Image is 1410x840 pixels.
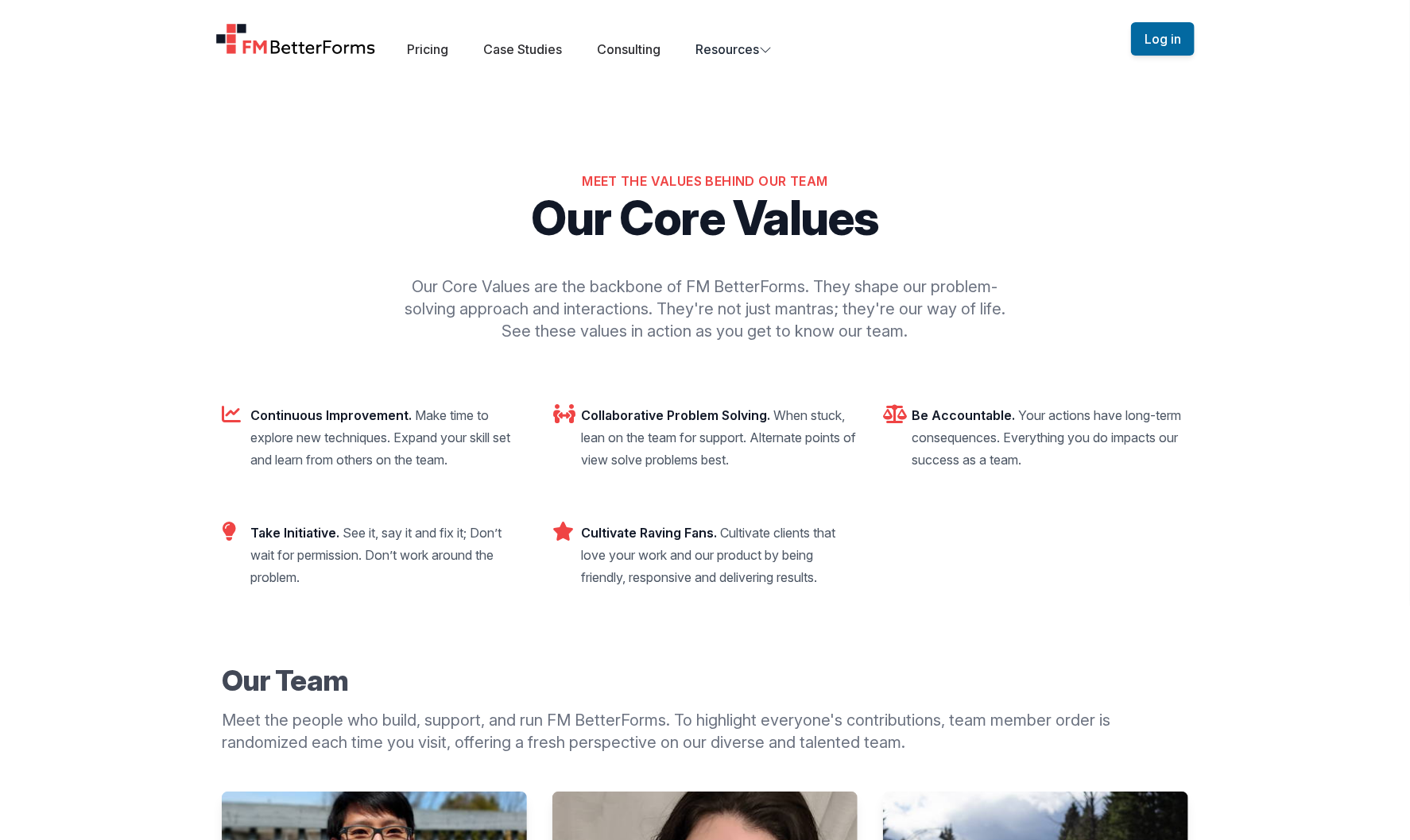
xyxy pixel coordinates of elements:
dt: Take Initiative. [250,525,339,541]
a: Home [215,23,376,55]
p: Our Core Values [222,194,1188,241]
a: Pricing [408,41,449,57]
a: Case Studies [484,41,563,57]
dt: Cultivate Raving Fans. [581,525,717,541]
button: Log in [1131,22,1195,56]
button: Resources [696,40,773,59]
dd: When stuck, lean on the team for support. Alternate points of view solve problems best. [581,407,856,468]
nav: Global [196,19,1214,59]
dt: Collaborative Problem Solving. [581,407,770,423]
dd: See it, say it and fix it; Don’t wait for permission. Don’t work around the problem. [250,525,502,585]
dd: Cultivate clients that love your work and our product by being friendly, responsive and deliverin... [581,525,835,585]
p: Meet the people who build, support, and run FM BetterForms. To highlight everyone's contributions... [222,709,1188,753]
dd: Your actions have long-term consequences. Everything you do impacts our success as a team. [912,407,1181,468]
h2: Our Team [222,665,1188,696]
dd: Make time to explore new techniques. Expand your skill set and learn from others on the team. [250,407,510,468]
dt: Continuous Improvement. [250,407,412,423]
dt: Be Accountable. [912,407,1015,423]
p: Our Core Values are the backbone of FM BetterForms. They shape our problem-solving approach and i... [400,276,1010,342]
a: Consulting [598,41,661,57]
h2: Meet the Values Behind Our Team [222,171,1188,191]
